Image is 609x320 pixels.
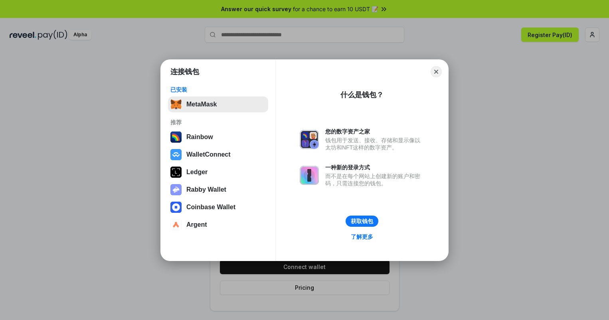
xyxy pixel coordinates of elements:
div: WalletConnect [186,151,231,158]
button: WalletConnect [168,147,268,163]
img: svg+xml,%3Csvg%20xmlns%3D%22http%3A%2F%2Fwww.w3.org%2F2000%2Fsvg%22%20fill%3D%22none%22%20viewBox... [170,184,182,195]
button: 获取钱包 [346,216,378,227]
img: svg+xml,%3Csvg%20xmlns%3D%22http%3A%2F%2Fwww.w3.org%2F2000%2Fsvg%22%20fill%3D%22none%22%20viewBox... [300,166,319,185]
div: MetaMask [186,101,217,108]
button: Close [431,66,442,77]
h1: 连接钱包 [170,67,199,77]
div: 推荐 [170,119,266,126]
div: 而不是在每个网站上创建新的账户和密码，只需连接您的钱包。 [325,173,424,187]
img: svg+xml,%3Csvg%20width%3D%2228%22%20height%3D%2228%22%20viewBox%3D%220%200%2028%2028%22%20fill%3D... [170,202,182,213]
div: Ledger [186,169,208,176]
div: 您的数字资产之家 [325,128,424,135]
img: svg+xml,%3Csvg%20xmlns%3D%22http%3A%2F%2Fwww.w3.org%2F2000%2Fsvg%22%20fill%3D%22none%22%20viewBox... [300,130,319,149]
button: Rabby Wallet [168,182,268,198]
button: Argent [168,217,268,233]
div: 钱包用于发送、接收、存储和显示像以太坊和NFT这样的数字资产。 [325,137,424,151]
div: 一种新的登录方式 [325,164,424,171]
img: svg+xml,%3Csvg%20width%3D%22120%22%20height%3D%22120%22%20viewBox%3D%220%200%20120%20120%22%20fil... [170,132,182,143]
div: Coinbase Wallet [186,204,235,211]
button: MetaMask [168,96,268,112]
img: svg+xml,%3Csvg%20width%3D%2228%22%20height%3D%2228%22%20viewBox%3D%220%200%2028%2028%22%20fill%3D... [170,219,182,230]
a: 了解更多 [346,232,378,242]
button: Rainbow [168,129,268,145]
div: 什么是钱包？ [340,90,384,100]
div: Argent [186,221,207,228]
div: 已安装 [170,86,266,93]
img: svg+xml,%3Csvg%20xmlns%3D%22http%3A%2F%2Fwww.w3.org%2F2000%2Fsvg%22%20width%3D%2228%22%20height%3... [170,167,182,178]
img: svg+xml,%3Csvg%20fill%3D%22none%22%20height%3D%2233%22%20viewBox%3D%220%200%2035%2033%22%20width%... [170,99,182,110]
div: 获取钱包 [351,218,373,225]
div: Rabby Wallet [186,186,226,193]
button: Coinbase Wallet [168,199,268,215]
img: svg+xml,%3Csvg%20width%3D%2228%22%20height%3D%2228%22%20viewBox%3D%220%200%2028%2028%22%20fill%3D... [170,149,182,160]
div: 了解更多 [351,233,373,240]
button: Ledger [168,164,268,180]
div: Rainbow [186,133,213,141]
